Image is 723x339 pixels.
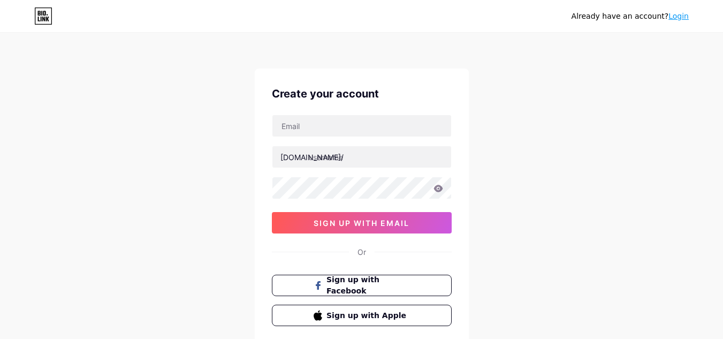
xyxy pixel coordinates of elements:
a: Login [668,12,689,20]
button: Sign up with Apple [272,305,452,326]
button: Sign up with Facebook [272,275,452,296]
div: Create your account [272,86,452,102]
input: Email [272,115,451,137]
div: Or [357,246,366,258]
div: [DOMAIN_NAME]/ [280,152,344,163]
span: Sign up with Facebook [326,274,409,297]
input: username [272,146,451,168]
button: sign up with email [272,212,452,233]
div: Already have an account? [572,11,689,22]
span: sign up with email [314,219,409,228]
span: Sign up with Apple [326,310,409,321]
